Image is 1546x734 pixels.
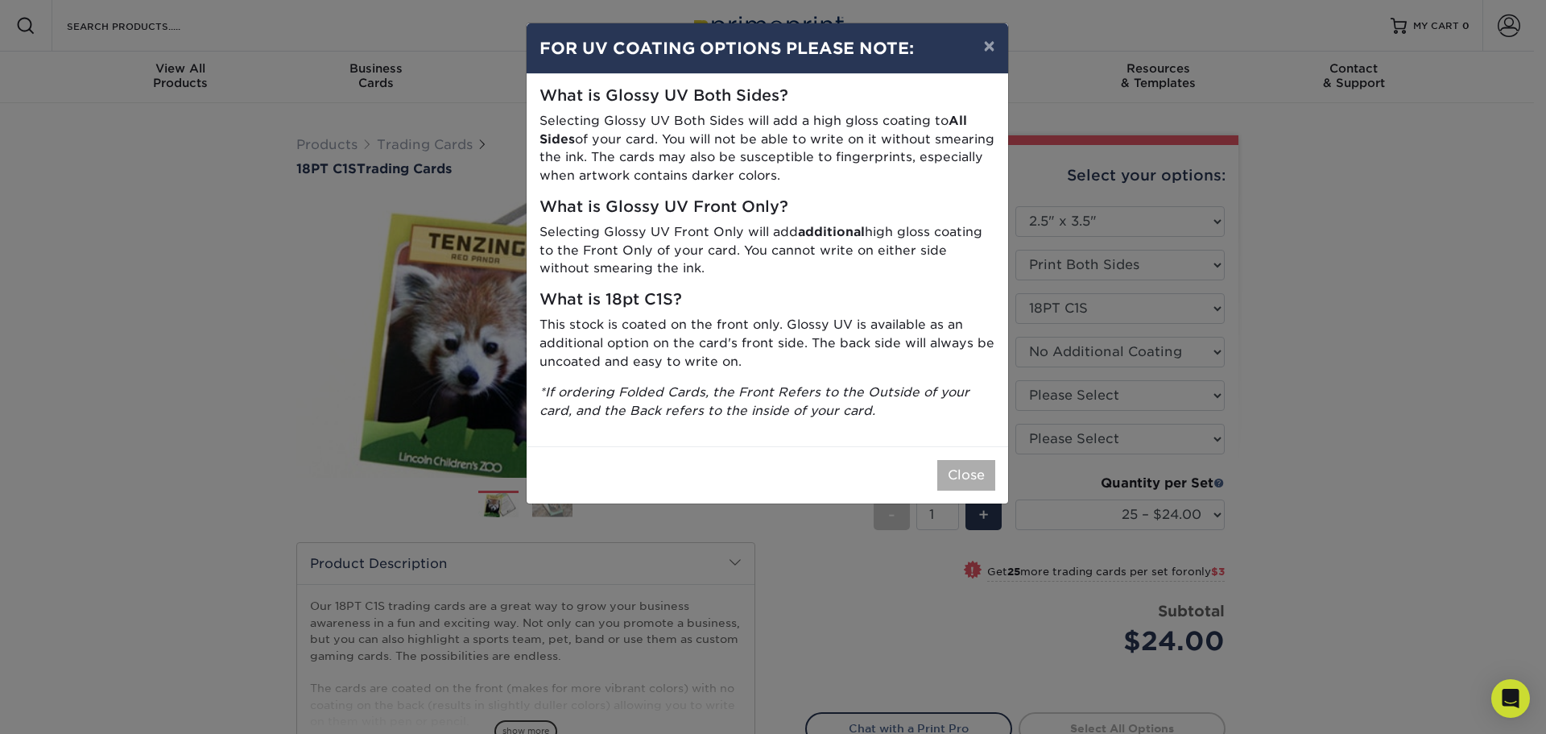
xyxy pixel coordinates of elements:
h4: FOR UV COATING OPTIONS PLEASE NOTE: [539,36,995,60]
h5: What is 18pt C1S? [539,291,995,309]
h5: What is Glossy UV Both Sides? [539,87,995,106]
p: Selecting Glossy UV Both Sides will add a high gloss coating to of your card. You will not be abl... [539,112,995,185]
button: × [970,23,1007,68]
p: This stock is coated on the front only. Glossy UV is available as an additional option on the car... [539,316,995,371]
p: Selecting Glossy UV Front Only will add high gloss coating to the Front Only of your card. You ca... [539,223,995,278]
i: *If ordering Folded Cards, the Front Refers to the Outside of your card, and the Back refers to t... [539,384,969,418]
strong: additional [798,224,865,239]
h5: What is Glossy UV Front Only? [539,198,995,217]
strong: All Sides [539,113,967,147]
div: Open Intercom Messenger [1491,679,1530,718]
button: Close [937,460,995,491]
